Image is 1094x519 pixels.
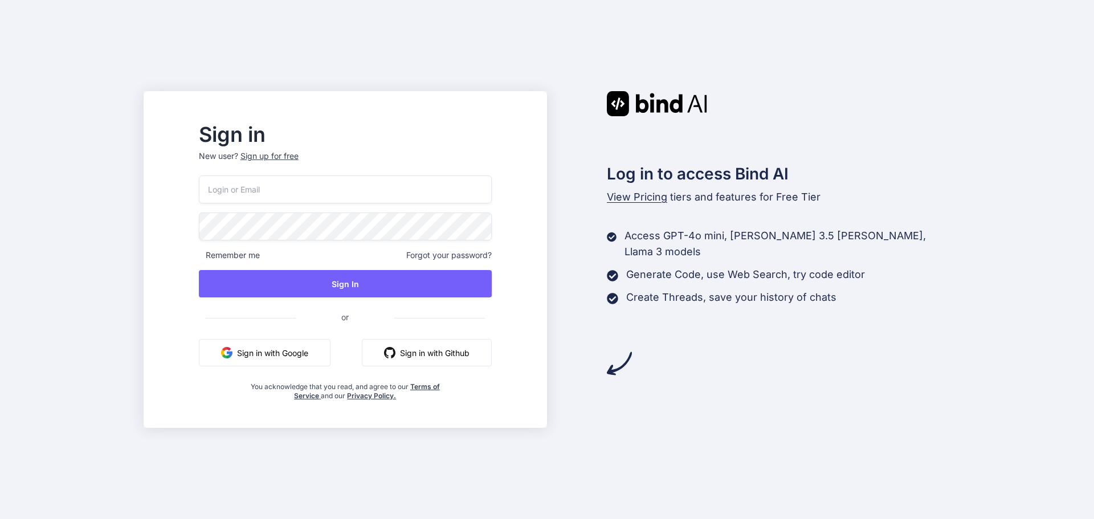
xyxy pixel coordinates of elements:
img: Bind AI logo [607,91,707,116]
h2: Log in to access Bind AI [607,162,951,186]
p: New user? [199,150,492,175]
p: Create Threads, save your history of chats [626,289,836,305]
img: arrow [607,351,632,376]
span: Forgot your password? [406,250,492,261]
span: Remember me [199,250,260,261]
h2: Sign in [199,125,492,144]
input: Login or Email [199,175,492,203]
a: Terms of Service [294,382,440,400]
button: Sign in with Github [362,339,492,366]
p: tiers and features for Free Tier [607,189,951,205]
div: Sign up for free [240,150,299,162]
p: Access GPT-4o mini, [PERSON_NAME] 3.5 [PERSON_NAME], Llama 3 models [624,228,950,260]
button: Sign In [199,270,492,297]
button: Sign in with Google [199,339,330,366]
a: Privacy Policy. [347,391,396,400]
span: View Pricing [607,191,667,203]
img: google [221,347,232,358]
p: Generate Code, use Web Search, try code editor [626,267,865,283]
span: or [296,303,394,331]
div: You acknowledge that you read, and agree to our and our [247,375,443,401]
img: github [384,347,395,358]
